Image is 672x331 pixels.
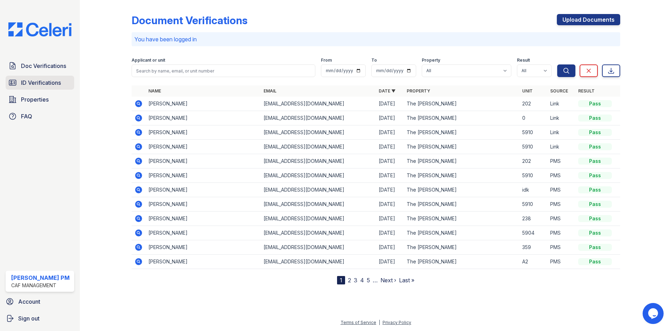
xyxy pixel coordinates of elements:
td: [PERSON_NAME] [146,111,261,125]
td: [DATE] [376,97,404,111]
td: PMS [547,212,575,226]
a: 3 [354,277,357,284]
td: The [PERSON_NAME] [404,240,519,255]
td: [PERSON_NAME] [146,140,261,154]
td: PMS [547,240,575,255]
div: Pass [578,129,612,136]
div: Pass [578,172,612,179]
td: [PERSON_NAME] [146,197,261,212]
td: [PERSON_NAME] [146,125,261,140]
div: | [379,320,380,325]
td: 5910 [519,125,547,140]
td: Link [547,97,575,111]
td: The [PERSON_NAME] [404,183,519,197]
div: Pass [578,258,612,265]
div: CAF Management [11,282,70,289]
td: [PERSON_NAME] [146,255,261,269]
a: Result [578,88,595,94]
a: Privacy Policy [383,320,411,325]
td: Link [547,111,575,125]
a: Name [148,88,161,94]
td: The [PERSON_NAME] [404,168,519,183]
td: [EMAIL_ADDRESS][DOMAIN_NAME] [261,97,376,111]
td: [PERSON_NAME] [146,154,261,168]
a: Account [3,295,77,309]
td: [EMAIL_ADDRESS][DOMAIN_NAME] [261,255,376,269]
td: 202 [519,154,547,168]
td: The [PERSON_NAME] [404,140,519,154]
td: [DATE] [376,183,404,197]
td: PMS [547,255,575,269]
div: Pass [578,215,612,222]
a: 2 [348,277,351,284]
label: To [371,57,377,63]
td: [DATE] [376,140,404,154]
td: PMS [547,168,575,183]
td: [DATE] [376,154,404,168]
a: Doc Verifications [6,59,74,73]
a: Source [550,88,568,94]
a: 5 [367,277,370,284]
td: 238 [519,212,547,226]
td: [DATE] [376,125,404,140]
td: 202 [519,97,547,111]
div: [PERSON_NAME] PM [11,274,70,282]
td: The [PERSON_NAME] [404,226,519,240]
td: [PERSON_NAME] [146,168,261,183]
td: [PERSON_NAME] [146,183,261,197]
td: [EMAIL_ADDRESS][DOMAIN_NAME] [261,168,376,183]
a: Sign out [3,311,77,325]
td: [DATE] [376,111,404,125]
a: Email [264,88,276,94]
td: 5910 [519,140,547,154]
a: FAQ [6,109,74,123]
div: Pass [578,143,612,150]
td: [DATE] [376,197,404,212]
a: Terms of Service [341,320,376,325]
td: [DATE] [376,226,404,240]
img: CE_Logo_Blue-a8612792a0a2168367f1c8372b55b34899dd931a85d93a1a3d3e32e68fde9ad4.png [3,22,77,36]
span: Sign out [18,314,40,323]
a: Property [407,88,430,94]
td: The [PERSON_NAME] [404,125,519,140]
label: Property [422,57,440,63]
td: [DATE] [376,212,404,226]
td: 359 [519,240,547,255]
div: Pass [578,186,612,193]
td: The [PERSON_NAME] [404,255,519,269]
a: Next › [380,277,396,284]
label: Result [517,57,530,63]
td: [PERSON_NAME] [146,226,261,240]
td: [PERSON_NAME] [146,97,261,111]
div: Pass [578,115,612,122]
td: 0 [519,111,547,125]
td: The [PERSON_NAME] [404,97,519,111]
div: Pass [578,201,612,208]
a: ID Verifications [6,76,74,90]
td: idk [519,183,547,197]
a: Last » [399,277,414,284]
div: Pass [578,158,612,165]
a: 4 [360,277,364,284]
td: PMS [547,154,575,168]
td: PMS [547,226,575,240]
td: 5910 [519,197,547,212]
td: PMS [547,197,575,212]
td: [EMAIL_ADDRESS][DOMAIN_NAME] [261,125,376,140]
td: A2 [519,255,547,269]
td: [EMAIL_ADDRESS][DOMAIN_NAME] [261,154,376,168]
td: [PERSON_NAME] [146,240,261,255]
td: 5904 [519,226,547,240]
td: [PERSON_NAME] [146,212,261,226]
span: FAQ [21,112,32,120]
span: ID Verifications [21,78,61,87]
label: Applicant or unit [132,57,165,63]
td: [EMAIL_ADDRESS][DOMAIN_NAME] [261,197,376,212]
div: Pass [578,100,612,107]
td: PMS [547,183,575,197]
td: The [PERSON_NAME] [404,111,519,125]
td: Link [547,140,575,154]
a: Properties [6,92,74,106]
div: Document Verifications [132,14,247,27]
